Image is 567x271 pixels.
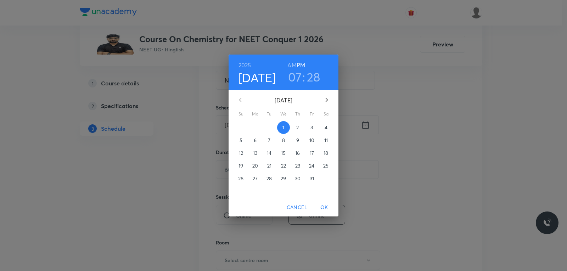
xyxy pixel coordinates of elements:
[310,149,314,157] p: 17
[296,124,299,131] p: 2
[281,149,286,157] p: 15
[235,111,247,118] span: Su
[249,134,262,147] button: 6
[324,137,328,144] p: 11
[239,149,243,157] p: 12
[238,162,243,169] p: 19
[268,137,270,144] p: 7
[282,124,284,131] p: 1
[287,60,296,70] button: AM
[295,149,300,157] p: 16
[305,121,318,134] button: 3
[296,137,299,144] p: 9
[249,96,318,105] p: [DATE]
[324,149,328,157] p: 18
[277,172,290,185] button: 29
[277,134,290,147] button: 8
[320,134,332,147] button: 11
[297,60,305,70] button: PM
[249,111,262,118] span: Mo
[281,162,286,169] p: 22
[253,149,257,157] p: 13
[252,162,258,169] p: 20
[309,137,314,144] p: 10
[266,175,272,182] p: 28
[302,69,305,84] h3: :
[320,159,332,172] button: 25
[267,162,271,169] p: 21
[305,111,318,118] span: Fr
[238,70,276,85] button: [DATE]
[305,159,318,172] button: 24
[291,111,304,118] span: Th
[282,137,285,144] p: 8
[277,159,290,172] button: 22
[291,172,304,185] button: 30
[291,134,304,147] button: 9
[291,121,304,134] button: 2
[263,147,276,159] button: 14
[291,147,304,159] button: 16
[235,147,247,159] button: 12
[284,201,310,214] button: Cancel
[263,159,276,172] button: 21
[320,147,332,159] button: 18
[267,149,271,157] p: 14
[295,175,301,182] p: 30
[277,111,290,118] span: We
[263,111,276,118] span: Tu
[291,159,304,172] button: 23
[238,60,251,70] button: 2025
[287,203,307,212] span: Cancel
[323,162,329,169] p: 25
[288,69,302,84] button: 07
[310,175,314,182] p: 31
[235,159,247,172] button: 19
[263,134,276,147] button: 7
[249,147,262,159] button: 13
[320,111,332,118] span: Sa
[253,175,258,182] p: 27
[305,134,318,147] button: 10
[320,121,332,134] button: 4
[307,69,320,84] button: 28
[240,137,242,144] p: 5
[263,172,276,185] button: 28
[277,147,290,159] button: 15
[249,172,262,185] button: 27
[238,175,243,182] p: 26
[235,172,247,185] button: 26
[277,121,290,134] button: 1
[310,124,313,131] p: 3
[235,134,247,147] button: 5
[305,172,318,185] button: 31
[305,147,318,159] button: 17
[254,137,257,144] p: 6
[309,162,314,169] p: 24
[249,159,262,172] button: 20
[316,203,333,212] span: OK
[313,201,336,214] button: OK
[281,175,286,182] p: 29
[295,162,300,169] p: 23
[325,124,327,131] p: 4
